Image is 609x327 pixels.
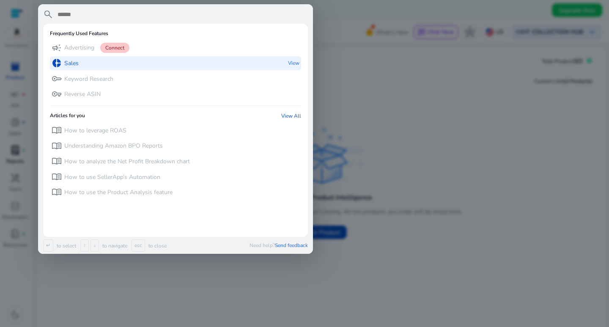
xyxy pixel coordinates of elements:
p: View [288,56,299,70]
span: Connect [100,43,129,53]
p: Understanding Amazon BPO Reports [64,142,163,150]
span: campaign [52,43,62,53]
span: ↓ [91,239,99,252]
span: key [52,74,62,84]
span: menu_book [52,141,62,151]
p: Advertising [64,44,94,52]
span: menu_book [52,125,62,135]
p: How to use the Product Analysis feature [64,188,173,197]
h6: Articles for you [50,113,85,119]
span: ↑ [80,239,89,252]
span: donut_small [52,58,62,68]
p: to close [147,242,167,249]
p: Keyword Research [64,75,113,83]
a: View All [281,113,301,119]
p: to select [55,242,76,249]
span: menu_book [52,156,62,166]
p: How to analyze the Net Profit Breakdown chart [64,157,190,166]
span: esc [132,239,145,252]
p: to navigate [101,242,127,249]
p: Sales [64,59,79,68]
p: Need help? [250,242,308,249]
span: menu_book [52,187,62,197]
p: Reverse ASIN [64,90,101,99]
span: vpn_key [52,89,62,99]
span: Send feedback [275,242,308,249]
span: search [43,9,53,19]
span: ↵ [43,239,53,252]
p: How to leverage ROAS [64,126,126,135]
h6: Frequently Used Features [50,30,108,36]
p: How to use SellerApp’s Automation [64,173,160,181]
span: menu_book [52,172,62,182]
